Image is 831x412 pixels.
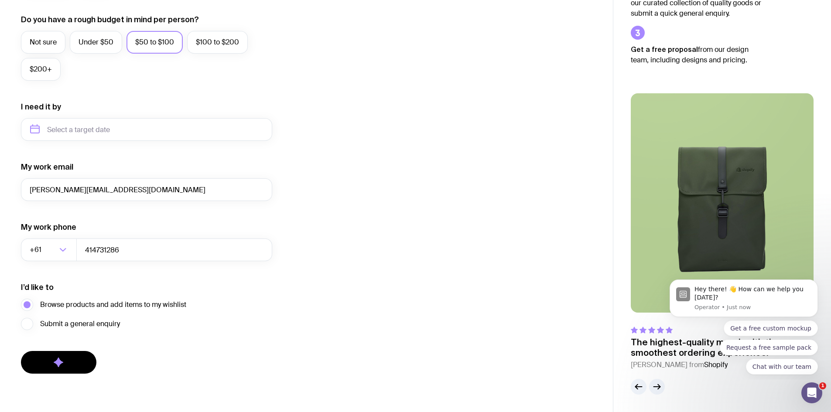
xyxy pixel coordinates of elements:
[21,58,61,81] label: $200+
[127,31,183,54] label: $50 to $100
[631,337,814,358] p: The highest-quality merch with the smoothest ordering experience.
[21,14,199,25] label: Do you have a rough budget in mind per person?
[21,222,76,232] label: My work phone
[631,360,814,370] cite: [PERSON_NAME] from
[631,45,698,53] strong: Get a free proposal
[801,382,822,403] iframe: Intercom live chat
[187,31,248,54] label: $100 to $200
[21,282,54,293] label: I’d like to
[43,238,57,261] input: Search for option
[40,319,120,329] span: Submit a general enquiry
[21,178,272,201] input: you@email.com
[70,31,122,54] label: Under $50
[21,162,73,172] label: My work email
[631,44,762,65] p: from our design team, including designs and pricing.
[30,238,43,261] span: +61
[76,238,272,261] input: 0400123456
[21,31,65,54] label: Not sure
[40,300,186,310] span: Browse products and add items to my wishlist
[819,382,826,389] span: 1
[657,272,831,380] iframe: Intercom notifications message
[21,238,77,261] div: Search for option
[21,118,272,141] input: Select a target date
[21,102,61,112] label: I need it by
